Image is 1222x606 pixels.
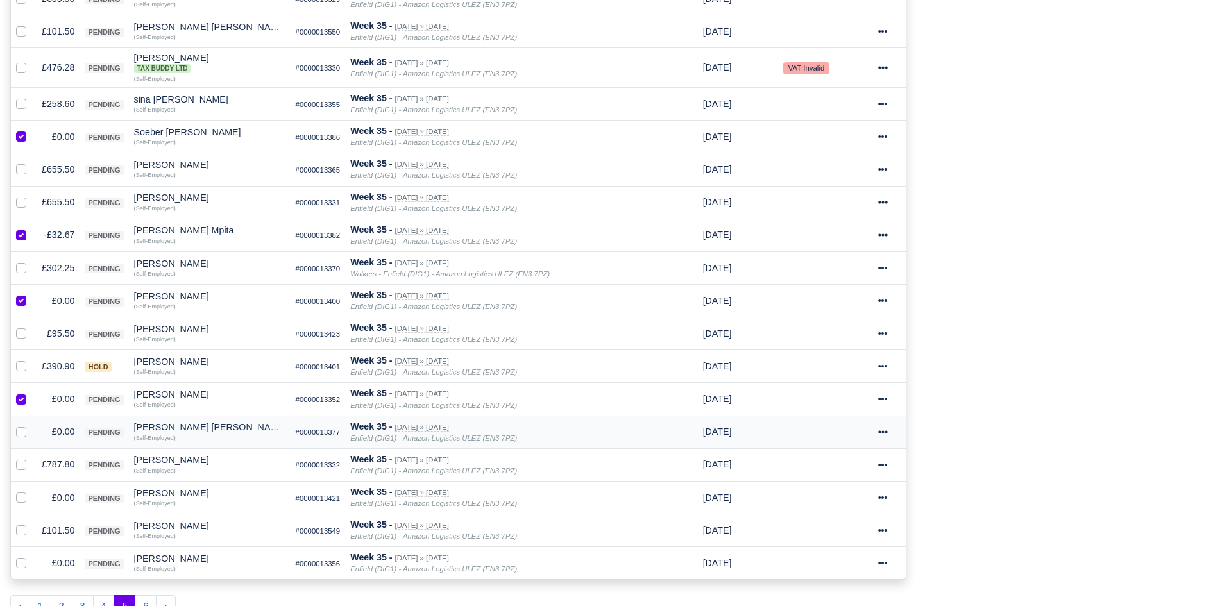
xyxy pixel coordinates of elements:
small: #0000013382 [296,231,341,239]
small: (Self-Employed) [134,500,176,507]
div: Chat Widget [991,457,1222,606]
div: Soeber [PERSON_NAME] [134,128,285,137]
div: [PERSON_NAME] [134,455,285,464]
td: £655.50 [37,153,80,186]
strong: Week 35 - [350,388,392,398]
strong: Week 35 - [350,487,392,497]
small: [DATE] » [DATE] [395,456,449,464]
small: (Self-Employed) [134,172,176,178]
small: [DATE] » [DATE] [395,128,449,136]
span: pending [85,264,123,274]
small: #0000013355 [296,101,341,108]
span: pending [85,63,123,73]
i: Enfield (DIG1) - Amazon Logistics ULEZ (EN3 7PZ) [350,303,517,310]
span: pending [85,428,123,437]
i: Enfield (DIG1) - Amazon Logistics ULEZ (EN3 7PZ) [350,70,517,78]
strong: Week 35 - [350,93,392,103]
div: [PERSON_NAME] Tax Buddy Ltd [134,53,285,72]
span: 1 week from now [703,230,732,240]
i: Walkers - Enfield (DIG1) - Amazon Logistics ULEZ (EN3 7PZ) [350,270,550,278]
span: pending [85,494,123,503]
span: pending [85,231,123,240]
td: £302.25 [37,251,80,284]
span: pending [85,28,123,37]
strong: Week 35 - [350,57,392,67]
i: Enfield (DIG1) - Amazon Logistics ULEZ (EN3 7PZ) [350,33,517,41]
div: [PERSON_NAME] [134,292,285,301]
td: £258.60 [37,88,80,121]
small: (Self-Employed) [134,76,176,82]
i: Enfield (DIG1) - Amazon Logistics ULEZ (EN3 7PZ) [350,139,517,146]
small: (Self-Employed) [134,106,176,113]
span: pending [85,330,123,339]
div: [PERSON_NAME] [134,324,285,333]
td: £101.50 [37,514,80,547]
span: 1 week from now [703,296,732,306]
small: [DATE] » [DATE] [395,292,449,300]
span: pending [85,460,123,470]
strong: Week 35 - [350,323,392,333]
div: [PERSON_NAME] [134,521,285,530]
span: 1 week from now [703,263,732,273]
small: [DATE] » [DATE] [395,423,449,432]
small: [DATE] » [DATE] [395,226,449,235]
i: Enfield (DIG1) - Amazon Logistics ULEZ (EN3 7PZ) [350,467,517,475]
td: £655.50 [37,186,80,219]
i: Enfield (DIG1) - Amazon Logistics ULEZ (EN3 7PZ) [350,205,517,212]
small: #0000013421 [296,494,341,502]
i: Enfield (DIG1) - Amazon Logistics ULEZ (EN3 7PZ) [350,368,517,376]
td: £0.00 [37,481,80,514]
span: 1 week from now [703,131,732,142]
small: (Self-Employed) [134,369,176,375]
div: [PERSON_NAME] [134,489,285,498]
td: £0.00 [37,121,80,153]
small: [DATE] » [DATE] [395,259,449,267]
small: #0000013331 [296,199,341,206]
td: £787.80 [37,448,80,481]
td: £101.50 [37,15,80,48]
small: #0000013423 [296,330,341,338]
span: pending [85,165,123,175]
small: [DATE] » [DATE] [395,324,449,333]
i: Enfield (DIG1) - Amazon Logistics ULEZ (EN3 7PZ) [350,237,517,245]
small: (Self-Employed) [134,401,176,408]
strong: Week 35 - [350,192,392,202]
small: #0000013550 [296,28,341,36]
strong: Week 35 - [350,454,392,464]
small: #0000013386 [296,133,341,141]
div: [PERSON_NAME] [134,53,285,72]
span: 1 week from now [703,426,732,437]
div: [PERSON_NAME] Mpita [134,226,285,235]
small: [DATE] » [DATE] [395,160,449,169]
small: #0000013549 [296,527,341,535]
div: [PERSON_NAME] [134,193,285,202]
small: (Self-Employed) [134,533,176,539]
div: [PERSON_NAME] [PERSON_NAME] [134,22,285,31]
td: -£32.67 [37,219,80,251]
div: [PERSON_NAME] [134,390,285,399]
i: Enfield (DIG1) - Amazon Logistics ULEZ (EN3 7PZ) [350,1,517,8]
strong: Week 35 - [350,355,392,366]
small: #0000013330 [296,64,341,72]
span: 1 week from now [703,361,732,371]
small: (Self-Employed) [134,336,176,342]
small: #0000013400 [296,298,341,305]
small: #0000013365 [296,166,341,174]
strong: Week 35 - [350,224,392,235]
small: #0000013356 [296,560,341,568]
strong: Week 35 - [350,21,392,31]
i: Enfield (DIG1) - Amazon Logistics ULEZ (EN3 7PZ) [350,565,517,573]
strong: Week 35 - [350,421,392,432]
span: 3 days ago [703,328,732,339]
div: sina [PERSON_NAME] [134,95,285,104]
span: pending [85,526,123,536]
span: 1 week from now [703,197,732,207]
span: pending [85,133,123,142]
span: Tax Buddy Ltd [134,64,191,73]
small: (Self-Employed) [134,467,176,474]
span: pending [85,198,123,208]
div: [PERSON_NAME] [134,259,285,268]
small: (Self-Employed) [134,238,176,244]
